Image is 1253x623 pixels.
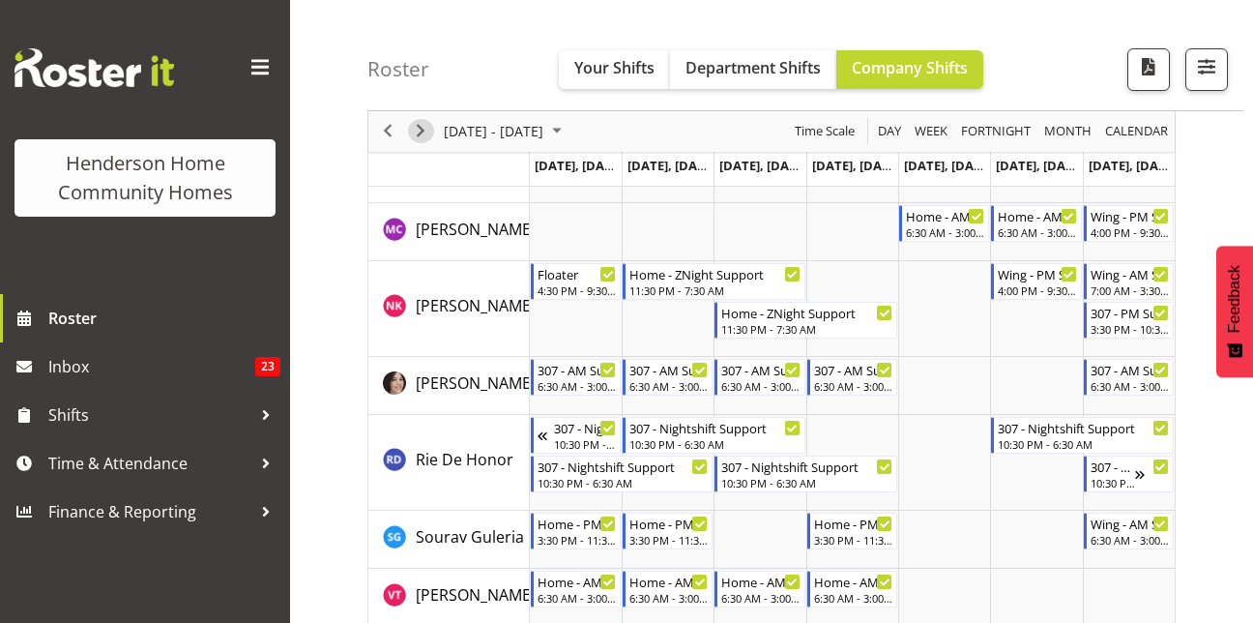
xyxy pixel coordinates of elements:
[1091,360,1169,379] div: 307 - AM Support
[404,111,437,152] div: next period
[629,264,801,283] div: Home - ZNight Support
[531,456,714,492] div: Rie De Honor"s event - 307 - Nightshift Support Begin From Monday, August 25, 2025 at 10:30:00 PM...
[913,120,949,144] span: Week
[721,475,892,490] div: 10:30 PM - 6:30 AM
[368,415,530,511] td: Rie De Honor resource
[959,120,1033,144] span: Fortnight
[793,120,857,144] span: Time Scale
[998,224,1076,240] div: 6:30 AM - 3:00 PM
[538,282,616,298] div: 4:30 PM - 9:30 PM
[1091,206,1169,225] div: Wing - PM Support 2
[416,219,536,240] span: [PERSON_NAME]
[629,590,708,606] div: 6:30 AM - 3:00 PM
[906,206,984,225] div: Home - AM Support 2
[538,475,709,490] div: 10:30 PM - 6:30 AM
[721,572,800,591] div: Home - AM Support 1
[623,263,805,300] div: Navneet Kaur"s event - Home - ZNight Support Begin From Tuesday, August 26, 2025 at 11:30:00 PM G...
[1185,48,1228,91] button: Filter Shifts
[721,321,892,337] div: 11:30 PM - 7:30 AM
[807,571,897,608] div: Vanessa Thornley"s event - Home - AM Support 1 Begin From Thursday, August 28, 2025 at 6:30:00 AM...
[623,513,713,549] div: Sourav Guleria"s event - Home - PM Support 1 Begin From Tuesday, August 26, 2025 at 3:30:00 PM GM...
[416,294,536,317] a: [PERSON_NAME]
[416,526,524,548] span: Sourav Guleria
[416,448,513,471] a: Rie De Honor
[48,352,255,381] span: Inbox
[899,205,989,242] div: Miyoung Chung"s event - Home - AM Support 2 Begin From Friday, August 29, 2025 at 6:30:00 AM GMT+...
[721,378,800,394] div: 6:30 AM - 3:00 PM
[1042,120,1093,144] span: Month
[685,57,821,78] span: Department Shifts
[958,120,1034,144] button: Fortnight
[627,157,715,174] span: [DATE], [DATE]
[875,120,905,144] button: Timeline Day
[1084,513,1174,549] div: Sourav Guleria"s event - Wing - AM Support 1 Begin From Sunday, August 31, 2025 at 6:30:00 AM GMT...
[416,295,536,316] span: [PERSON_NAME]
[629,532,708,548] div: 3:30 PM - 11:30 PM
[15,48,174,87] img: Rosterit website logo
[807,513,897,549] div: Sourav Guleria"s event - Home - PM Support 1 Begin From Thursday, August 28, 2025 at 3:30:00 PM G...
[721,457,892,476] div: 307 - Nightshift Support
[629,418,801,437] div: 307 - Nightshift Support
[559,50,670,89] button: Your Shifts
[1089,157,1177,174] span: [DATE], [DATE]
[367,58,429,80] h4: Roster
[535,157,623,174] span: [DATE], [DATE]
[408,120,434,144] button: Next
[368,261,530,357] td: Navneet Kaur resource
[538,590,616,606] div: 6:30 AM - 3:00 PM
[375,120,401,144] button: Previous
[998,418,1169,437] div: 307 - Nightshift Support
[371,111,404,152] div: previous period
[531,571,621,608] div: Vanessa Thornley"s event - Home - AM Support 1 Begin From Monday, August 25, 2025 at 6:30:00 AM G...
[538,360,616,379] div: 307 - AM Support
[1084,359,1174,396] div: Rachida Ryan"s event - 307 - AM Support Begin From Sunday, August 31, 2025 at 6:30:00 AM GMT+12:0...
[368,203,530,261] td: Miyoung Chung resource
[904,157,992,174] span: [DATE], [DATE]
[814,572,892,591] div: Home - AM Support 1
[1091,264,1169,283] div: Wing - AM Support 2
[812,157,900,174] span: [DATE], [DATE]
[814,590,892,606] div: 6:30 AM - 3:00 PM
[1091,378,1169,394] div: 6:30 AM - 3:00 PM
[531,359,621,396] div: Rachida Ryan"s event - 307 - AM Support Begin From Monday, August 25, 2025 at 6:30:00 AM GMT+12:0...
[1091,282,1169,298] div: 7:00 AM - 3:30 PM
[629,378,708,394] div: 6:30 AM - 3:00 PM
[554,418,616,437] div: 307 - Nightshift Support
[416,584,536,606] span: [PERSON_NAME]
[807,359,897,396] div: Rachida Ryan"s event - 307 - AM Support Begin From Thursday, August 28, 2025 at 6:30:00 AM GMT+12...
[531,417,621,454] div: Rie De Honor"s event - 307 - Nightshift Support Begin From Sunday, August 24, 2025 at 10:30:00 PM...
[538,572,616,591] div: Home - AM Support 1
[574,57,655,78] span: Your Shifts
[48,304,280,333] span: Roster
[368,511,530,569] td: Sourav Guleria resource
[906,224,984,240] div: 6:30 AM - 3:00 PM
[629,514,708,533] div: Home - PM Support 1
[538,457,709,476] div: 307 - Nightshift Support
[721,360,800,379] div: 307 - AM Support
[714,571,804,608] div: Vanessa Thornley"s event - Home - AM Support 1 Begin From Wednesday, August 27, 2025 at 6:30:00 A...
[876,120,903,144] span: Day
[623,417,805,454] div: Rie De Honor"s event - 307 - Nightshift Support Begin From Tuesday, August 26, 2025 at 10:30:00 P...
[623,359,713,396] div: Rachida Ryan"s event - 307 - AM Support Begin From Tuesday, August 26, 2025 at 6:30:00 AM GMT+12:...
[814,360,892,379] div: 307 - AM Support
[1091,475,1135,490] div: 10:30 PM - 6:30 AM
[792,120,859,144] button: Time Scale
[836,50,983,89] button: Company Shifts
[1041,120,1095,144] button: Timeline Month
[814,514,892,533] div: Home - PM Support 1
[1084,263,1174,300] div: Navneet Kaur"s event - Wing - AM Support 2 Begin From Sunday, August 31, 2025 at 7:00:00 AM GMT+1...
[48,400,251,430] span: Shifts
[1091,303,1169,322] div: 307 - PM Support
[719,157,807,174] span: [DATE], [DATE]
[538,532,616,548] div: 3:30 PM - 11:30 PM
[998,206,1076,225] div: Home - AM Support 2
[991,263,1081,300] div: Navneet Kaur"s event - Wing - PM Support 2 Begin From Saturday, August 30, 2025 at 4:00:00 PM GMT...
[629,436,801,452] div: 10:30 PM - 6:30 AM
[48,497,251,526] span: Finance & Reporting
[255,357,280,376] span: 23
[531,513,621,549] div: Sourav Guleria"s event - Home - PM Support 1 Begin From Monday, August 25, 2025 at 3:30:00 PM GMT...
[998,436,1169,452] div: 10:30 PM - 6:30 AM
[1091,321,1169,337] div: 3:30 PM - 10:30 PM
[1084,205,1174,242] div: Miyoung Chung"s event - Wing - PM Support 2 Begin From Sunday, August 31, 2025 at 4:00:00 PM GMT+...
[629,572,708,591] div: Home - AM Support 1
